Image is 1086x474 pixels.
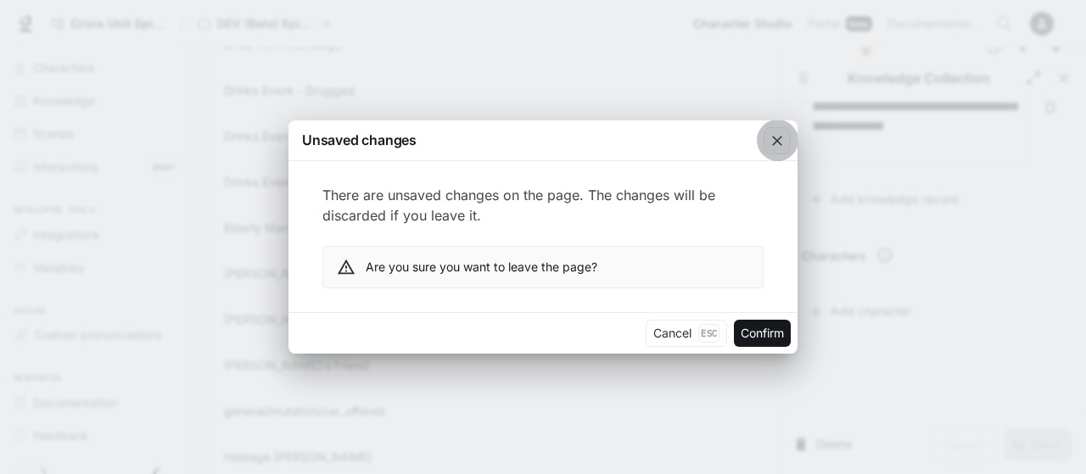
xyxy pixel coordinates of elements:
[302,130,417,150] p: Unsaved changes
[322,185,764,226] p: There are unsaved changes on the page. The changes will be discarded if you leave it.
[734,320,791,347] button: Confirm
[698,324,719,343] p: Esc
[366,252,597,282] div: Are you sure you want to leave the page?
[646,320,727,347] button: CancelEsc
